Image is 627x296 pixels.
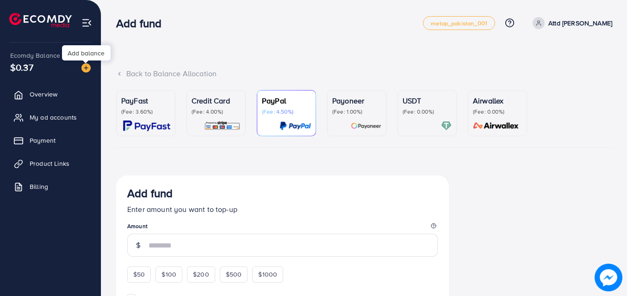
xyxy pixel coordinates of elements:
p: Credit Card [192,95,241,106]
h3: Add fund [116,17,169,30]
img: card [470,121,522,131]
span: $500 [226,270,242,279]
img: card [441,121,452,131]
p: Enter amount you want to top-up [127,204,438,215]
img: image [595,264,622,291]
p: Payoneer [332,95,381,106]
span: metap_pakistan_001 [431,20,487,26]
span: Payment [30,136,56,145]
p: (Fee: 0.00%) [473,108,522,115]
a: metap_pakistan_001 [423,16,495,30]
p: USDT [403,95,452,106]
span: Ecomdy Balance [10,51,60,60]
h3: Add fund [127,187,173,200]
p: (Fee: 1.00%) [332,108,381,115]
p: PayPal [262,95,311,106]
p: (Fee: 3.60%) [121,108,170,115]
div: Add balance [62,45,111,60]
img: card [279,121,311,131]
a: My ad accounts [7,108,94,127]
span: Billing [30,182,48,191]
p: (Fee: 4.00%) [192,108,241,115]
span: $200 [193,270,209,279]
div: Back to Balance Allocation [116,68,612,79]
span: $100 [161,270,176,279]
img: menu [81,18,92,28]
p: (Fee: 0.00%) [403,108,452,115]
span: Product Links [30,159,69,168]
span: $1000 [258,270,277,279]
legend: Amount [127,222,438,234]
img: card [351,121,381,131]
a: Payment [7,131,94,150]
p: Airwallex [473,95,522,106]
p: PayFast [121,95,170,106]
span: Overview [30,90,57,99]
img: card [204,121,241,131]
a: Product Links [7,154,94,173]
a: Attd [PERSON_NAME] [529,17,612,29]
img: logo [9,13,72,27]
p: (Fee: 4.50%) [262,108,311,115]
p: Attd [PERSON_NAME] [548,18,612,29]
img: image [81,63,91,72]
span: My ad accounts [30,113,77,122]
img: card [123,121,170,131]
span: $50 [133,270,145,279]
a: Billing [7,177,94,196]
span: $0.37 [10,60,33,74]
a: Overview [7,85,94,103]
